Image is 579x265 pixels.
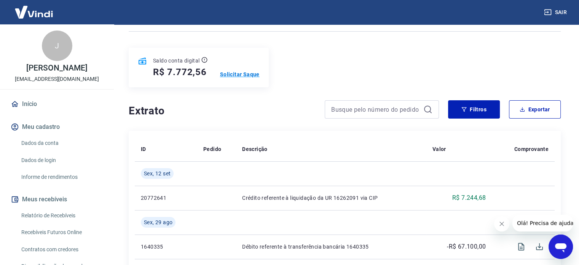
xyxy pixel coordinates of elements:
[242,194,420,202] p: Crédito referente à liquidação da UR 16262091 via CIP
[542,5,570,19] button: Sair
[144,170,171,177] span: Sex, 12 set
[144,218,172,226] span: Sex, 29 ago
[153,57,200,64] p: Saldo conta digital
[242,243,420,251] p: Débito referente à transferência bancária 1640335
[331,104,420,115] input: Busque pelo número do pedido
[509,100,561,119] button: Exportar
[494,216,509,231] iframe: Fechar mensagem
[452,193,486,202] p: R$ 7.244,68
[514,145,549,153] p: Comprovante
[549,234,573,259] iframe: Botão para abrir a janela de mensagens
[18,153,105,168] a: Dados de login
[9,119,105,135] button: Meu cadastro
[9,0,59,24] img: Vindi
[447,242,486,251] p: -R$ 67.100,00
[18,169,105,185] a: Informe de rendimentos
[512,215,573,231] iframe: Mensagem da empresa
[432,145,446,153] p: Valor
[141,243,191,251] p: 1640335
[9,191,105,208] button: Meus recebíveis
[512,238,530,256] span: Visualizar
[42,31,72,61] div: J
[203,145,221,153] p: Pedido
[18,135,105,151] a: Dados da conta
[26,64,87,72] p: [PERSON_NAME]
[530,238,549,256] span: Download
[15,75,99,83] p: [EMAIL_ADDRESS][DOMAIN_NAME]
[18,225,105,240] a: Recebíveis Futuros Online
[220,71,260,78] a: Solicitar Saque
[9,96,105,112] a: Início
[18,242,105,257] a: Contratos com credores
[448,100,500,119] button: Filtros
[153,66,207,78] h5: R$ 7.772,56
[141,145,146,153] p: ID
[5,5,64,11] span: Olá! Precisa de ajuda?
[18,208,105,223] a: Relatório de Recebíveis
[129,103,316,119] h4: Extrato
[141,194,191,202] p: 20772641
[242,145,268,153] p: Descrição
